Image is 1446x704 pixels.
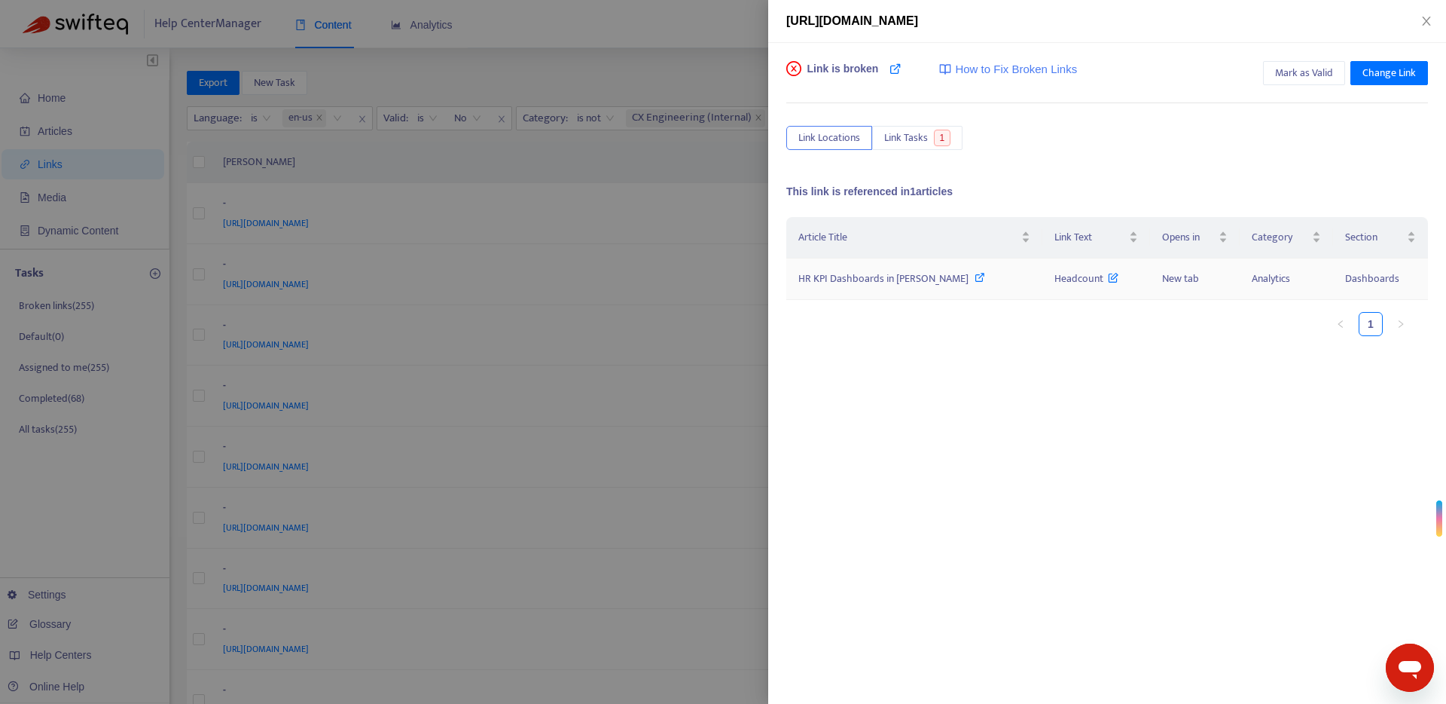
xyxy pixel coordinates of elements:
[1150,217,1240,259] th: Opens in
[1240,217,1333,259] th: Category
[1275,65,1333,81] span: Mark as Valid
[1350,61,1428,85] button: Change Link
[786,126,872,150] button: Link Locations
[1336,320,1345,329] span: left
[798,130,860,146] span: Link Locations
[1329,312,1353,336] li: Previous Page
[1362,65,1416,81] span: Change Link
[884,130,928,146] span: Link Tasks
[939,63,951,75] img: image-link
[1359,313,1382,335] a: 1
[1389,312,1413,336] li: Next Page
[1329,312,1353,336] button: left
[786,14,918,27] span: [URL][DOMAIN_NAME]
[1345,229,1404,246] span: Section
[872,126,962,150] button: Link Tasks1
[1345,270,1399,287] span: Dashboards
[1389,312,1413,336] button: right
[934,130,951,146] span: 1
[798,229,1018,246] span: Article Title
[1359,312,1383,336] li: 1
[1162,229,1216,246] span: Opens in
[807,61,879,91] span: Link is broken
[1042,217,1150,259] th: Link Text
[1420,15,1432,27] span: close
[1416,14,1437,29] button: Close
[786,217,1042,259] th: Article Title
[955,61,1077,78] span: How to Fix Broken Links
[786,185,953,197] span: This link is referenced in 1 articles
[1333,217,1428,259] th: Section
[1386,644,1434,692] iframe: Button to launch messaging window, conversation in progress
[939,61,1077,78] a: How to Fix Broken Links
[1162,270,1199,287] span: New tab
[1252,270,1290,287] span: Analytics
[1252,229,1309,246] span: Category
[786,61,801,76] span: close-circle
[798,270,969,287] span: HR KPI Dashboards in [PERSON_NAME]
[1054,270,1119,287] span: Headcount
[1054,229,1126,246] span: Link Text
[1263,61,1345,85] button: Mark as Valid
[1396,320,1405,329] span: right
